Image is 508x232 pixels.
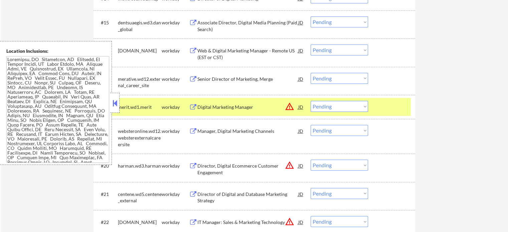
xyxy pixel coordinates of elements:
[6,48,109,54] div: Location Inclusions:
[162,76,189,82] div: workday
[162,47,189,54] div: workday
[118,104,162,110] div: merit.wd1.merit
[285,217,294,226] button: warning_amber
[197,219,298,226] div: IT Manager: Sales & Marketing Technology
[298,101,304,113] div: JD
[118,163,162,169] div: harman.wd3.harman
[162,128,189,135] div: workday
[197,76,298,82] div: Senior Director of Marketing, Merge
[118,19,162,32] div: dentsuaegis.wd3.dan_global
[298,16,304,28] div: JD
[298,125,304,137] div: JD
[298,44,304,56] div: JD
[197,163,298,176] div: Director, Digital Ecommerce Customer Engagement
[101,219,113,226] div: #22
[162,219,189,226] div: workday
[298,160,304,172] div: JD
[298,188,304,200] div: JD
[101,19,113,26] div: #15
[118,191,162,204] div: centene.wd5.centene_external
[298,216,304,228] div: JD
[285,161,294,170] button: warning_amber
[197,19,298,32] div: Associate Director, Digital Media Planning (Paid Search)
[101,191,113,198] div: #21
[298,73,304,85] div: JD
[162,19,189,26] div: workday
[285,102,294,111] button: warning_amber
[197,128,298,135] div: Manager, Digital Marketing Channels
[197,191,298,204] div: Director of Digital and Database Marketing Strategy
[101,163,113,169] div: #20
[162,104,189,110] div: workday
[118,219,162,226] div: [DOMAIN_NAME]
[162,191,189,198] div: workday
[118,47,162,54] div: [DOMAIN_NAME]
[162,163,189,169] div: workday
[118,76,162,89] div: merative.wd12.external_career_site
[197,47,298,60] div: Web & Digital Marketing Manager - Remote US (EST or CST)
[197,104,298,110] div: Digital Marketing Manager
[118,128,162,148] div: websteronline.wd12.websterexternalcareersite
